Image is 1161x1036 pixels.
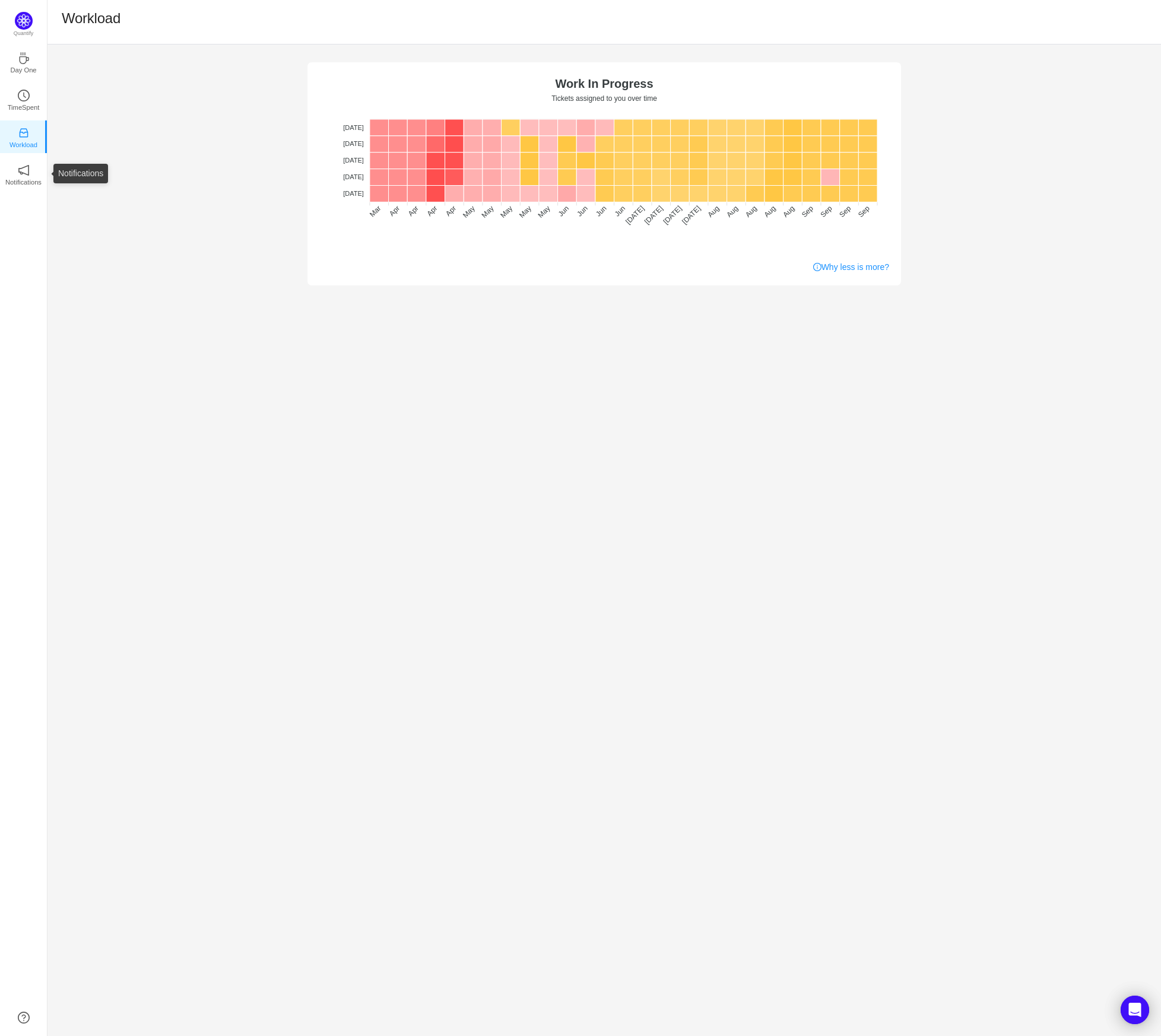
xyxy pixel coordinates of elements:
h1: Workload [62,9,120,27]
tspan: May [537,204,552,220]
tspan: Aug [706,204,721,219]
a: Why less is more? [813,261,889,274]
tspan: [DATE] [643,204,665,226]
tspan: Sep [800,204,815,219]
p: Quantify [14,30,34,38]
i: icon: notification [18,164,30,176]
tspan: Jun [557,204,571,218]
i: icon: clock-circle [18,90,30,101]
tspan: Jun [613,204,627,218]
tspan: Aug [763,204,778,219]
p: Workload [9,139,37,150]
tspan: Aug [781,204,796,219]
tspan: Apr [407,204,420,218]
tspan: [DATE] [343,190,364,197]
p: Notifications [5,177,42,188]
tspan: [DATE] [343,173,364,180]
tspan: May [480,204,496,220]
tspan: Mar [368,204,383,219]
a: icon: notificationNotifications [18,168,30,180]
tspan: May [499,204,514,220]
tspan: Sep [838,204,852,219]
i: icon: inbox [18,127,30,139]
tspan: [DATE] [343,140,364,147]
tspan: Aug [725,204,740,219]
tspan: Apr [388,204,401,218]
tspan: [DATE] [343,124,364,131]
a: icon: coffeeDay One [18,56,30,68]
tspan: [DATE] [343,157,364,164]
i: icon: coffee [18,52,30,64]
p: TimeSpent [8,102,40,113]
tspan: Apr [444,204,458,218]
tspan: May [518,204,533,220]
tspan: Sep [819,204,834,219]
tspan: Aug [744,204,759,219]
tspan: Jun [575,204,589,218]
text: Work In Progress [555,77,653,90]
i: icon: info-circle [813,263,821,271]
tspan: [DATE] [680,204,702,226]
text: Tickets assigned to you over time [551,94,657,103]
tspan: Jun [594,204,608,218]
tspan: [DATE] [624,204,646,226]
tspan: Apr [425,204,439,218]
p: Day One [10,65,36,75]
tspan: [DATE] [662,204,684,226]
img: Quantify [15,12,33,30]
a: icon: clock-circleTimeSpent [18,93,30,105]
tspan: May [461,204,477,220]
tspan: Sep [857,204,871,219]
a: icon: question-circle [18,1012,30,1024]
a: icon: inboxWorkload [18,131,30,142]
div: Open Intercom Messenger [1121,996,1149,1024]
